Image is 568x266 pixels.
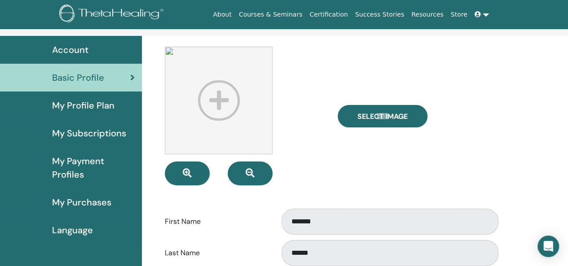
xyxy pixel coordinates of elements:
span: My Purchases [52,196,111,209]
span: Select Image [357,112,408,121]
a: Success Stories [352,6,408,23]
a: About [209,6,235,23]
img: profile [165,47,273,154]
span: My Subscriptions [52,126,126,140]
span: My Profile Plan [52,99,114,112]
a: Courses & Seminars [235,6,306,23]
span: My Payment Profiles [52,154,135,181]
span: Account [52,43,88,57]
span: Language [52,223,93,237]
label: Last Name [158,244,273,262]
img: logo.png [59,4,167,25]
a: Resources [408,6,447,23]
a: Certification [306,6,351,23]
label: First Name [158,213,273,230]
input: Select Image [377,113,388,119]
span: Basic Profile [52,71,104,84]
a: Store [447,6,471,23]
div: Open Intercom Messenger [537,235,559,257]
